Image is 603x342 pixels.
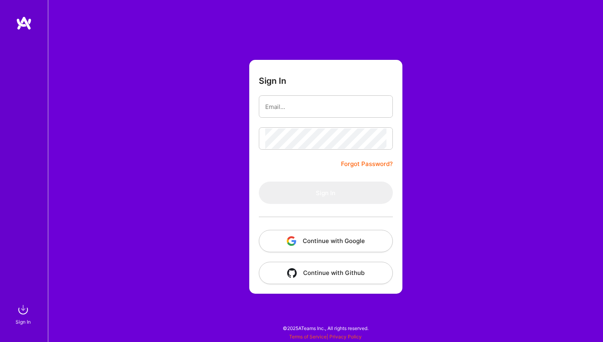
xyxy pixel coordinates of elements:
[259,262,393,284] button: Continue with Github
[289,334,327,340] a: Terms of Service
[15,302,31,318] img: sign in
[17,302,31,326] a: sign inSign In
[289,334,362,340] span: |
[287,268,297,278] img: icon
[329,334,362,340] a: Privacy Policy
[265,97,386,117] input: Email...
[259,182,393,204] button: Sign In
[341,159,393,169] a: Forgot Password?
[48,318,603,338] div: © 2025 ATeams Inc., All rights reserved.
[16,318,31,326] div: Sign In
[287,236,296,246] img: icon
[16,16,32,30] img: logo
[259,230,393,252] button: Continue with Google
[259,76,286,86] h3: Sign In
